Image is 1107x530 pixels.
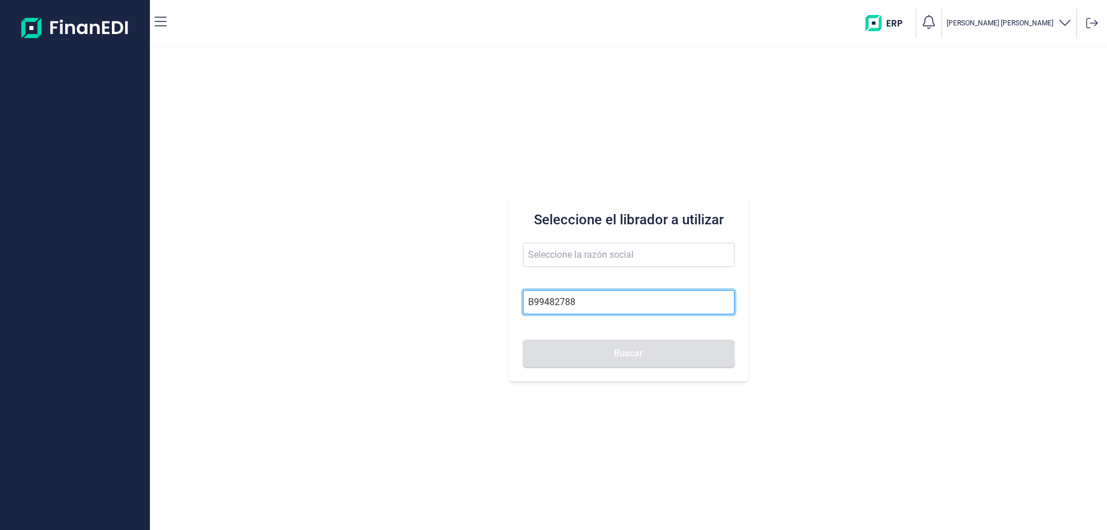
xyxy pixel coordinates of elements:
p: [PERSON_NAME] [PERSON_NAME] [947,18,1053,28]
h3: Seleccione el librador a utilizar [523,211,735,229]
button: Buscar [523,340,735,367]
input: Seleccione la razón social [523,243,735,267]
button: [PERSON_NAME] [PERSON_NAME] [947,15,1072,32]
img: erp [865,15,911,31]
img: Logo de aplicación [21,9,129,46]
input: Busque por NIF [523,290,735,314]
span: Buscar [614,349,643,358]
